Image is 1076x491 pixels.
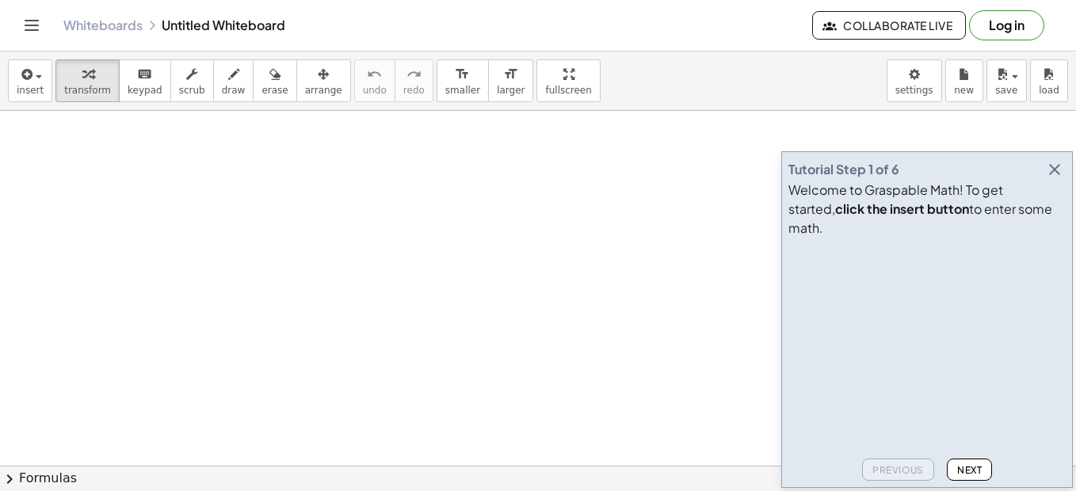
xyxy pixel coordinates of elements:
i: format_size [455,65,470,84]
button: arrange [296,59,351,102]
span: smaller [445,85,480,96]
button: save [986,59,1027,102]
span: save [995,85,1017,96]
div: Welcome to Graspable Math! To get started, to enter some math. [788,181,1066,238]
button: redoredo [395,59,433,102]
span: Next [957,464,982,476]
i: keyboard [137,65,152,84]
button: Log in [969,10,1044,40]
button: fullscreen [536,59,600,102]
span: redo [403,85,425,96]
button: settings [887,59,942,102]
span: undo [363,85,387,96]
button: load [1030,59,1068,102]
button: Next [947,459,992,481]
span: larger [497,85,525,96]
button: draw [213,59,254,102]
div: Tutorial Step 1 of 6 [788,160,899,179]
button: new [945,59,983,102]
button: scrub [170,59,214,102]
button: insert [8,59,52,102]
i: redo [406,65,422,84]
span: insert [17,85,44,96]
button: Collaborate Live [812,11,966,40]
span: arrange [305,85,342,96]
button: keyboardkeypad [119,59,171,102]
button: undoundo [354,59,395,102]
i: format_size [503,65,518,84]
a: Whiteboards [63,17,143,33]
b: click the insert button [835,200,969,217]
span: settings [895,85,933,96]
span: fullscreen [545,85,591,96]
span: Collaborate Live [826,18,952,32]
button: format_sizelarger [488,59,533,102]
i: undo [367,65,382,84]
span: load [1039,85,1059,96]
span: scrub [179,85,205,96]
button: format_sizesmaller [437,59,489,102]
span: transform [64,85,111,96]
span: keypad [128,85,162,96]
span: draw [222,85,246,96]
span: new [954,85,974,96]
button: Toggle navigation [19,13,44,38]
span: erase [261,85,288,96]
button: transform [55,59,120,102]
button: erase [253,59,296,102]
